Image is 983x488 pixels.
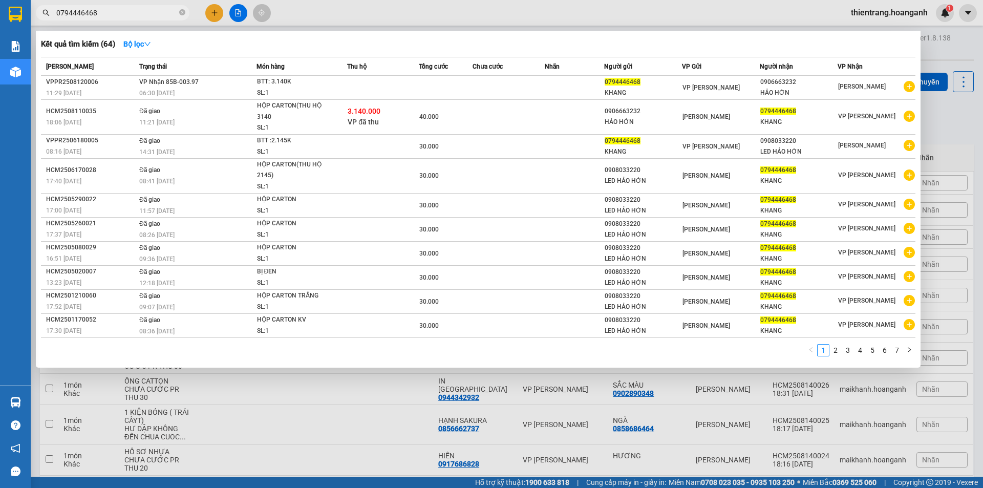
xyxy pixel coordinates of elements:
[605,243,681,253] div: 0908033220
[257,253,334,265] div: SL: 1
[46,207,81,214] span: 17:00 [DATE]
[605,78,640,86] span: 0794446468
[347,63,367,70] span: Thu hộ
[760,220,796,227] span: 0794446468
[46,178,81,185] span: 17:40 [DATE]
[760,63,793,70] span: Người nhận
[760,117,837,128] div: KHANG
[682,274,730,281] span: [PERSON_NAME]
[805,344,817,356] button: left
[144,40,151,48] span: down
[257,159,334,181] div: HỘP CARTON(THU HỘ 2145)
[682,298,730,305] span: [PERSON_NAME]
[605,146,681,157] div: KHANG
[838,225,895,232] span: VP [PERSON_NAME]
[760,326,837,336] div: KHANG
[605,267,681,278] div: 0908033220
[46,279,81,286] span: 13:23 [DATE]
[838,249,895,256] span: VP [PERSON_NAME]
[56,7,177,18] input: Tìm tên, số ĐT hoặc mã đơn
[838,172,895,179] span: VP [PERSON_NAME]
[257,135,334,146] div: BTT :2.145K
[906,347,912,353] span: right
[10,41,21,52] img: solution-icon
[904,169,915,181] span: plus-circle
[838,113,895,120] span: VP [PERSON_NAME]
[838,273,895,280] span: VP [PERSON_NAME]
[123,40,151,48] strong: Bộ lọc
[46,218,136,229] div: HCM2505260021
[348,107,380,115] span: 3.140.000
[46,119,81,126] span: 18:06 [DATE]
[760,166,796,174] span: 0794446468
[257,100,334,122] div: HỘP CARTON(THU HỘ 3140
[139,292,160,300] span: Đã giao
[257,63,285,70] span: Món hàng
[545,63,560,70] span: Nhãn
[46,90,81,97] span: 11:29 [DATE]
[9,7,22,22] img: logo-vxr
[10,397,21,408] img: warehouse-icon
[760,229,837,240] div: KHANG
[904,223,915,234] span: plus-circle
[760,136,837,146] div: 0908033220
[348,118,379,126] span: VP đã thu
[46,148,81,155] span: 08:16 [DATE]
[842,344,854,356] li: 3
[605,315,681,326] div: 0908033220
[904,247,915,258] span: plus-circle
[257,290,334,302] div: HỘP CARTON TRẮNG
[139,316,160,324] span: Đã giao
[830,345,841,356] a: 2
[605,291,681,302] div: 0908033220
[257,314,334,326] div: HỘP CARTON KV
[46,194,136,205] div: HCM2505290022
[257,88,334,99] div: SL: 1
[179,9,185,15] span: close-circle
[419,226,439,233] span: 30.000
[682,143,740,150] span: VP [PERSON_NAME]
[605,205,681,216] div: LED HẢO HỚN
[805,344,817,356] li: Previous Page
[605,88,681,98] div: KHANG
[139,304,175,311] span: 09:07 [DATE]
[903,344,915,356] li: Next Page
[605,229,681,240] div: LED HẢO HỚN
[903,344,915,356] button: right
[879,344,891,356] li: 6
[179,8,185,18] span: close-circle
[682,63,701,70] span: VP Gửi
[760,302,837,312] div: KHANG
[46,106,136,117] div: HCM2508110035
[866,344,879,356] li: 5
[46,231,81,238] span: 17:37 [DATE]
[818,345,829,356] a: 1
[139,78,199,86] span: VP Nhận 85B-003.97
[838,201,895,208] span: VP [PERSON_NAME]
[11,420,20,430] span: question-circle
[11,466,20,476] span: message
[891,345,903,356] a: 7
[46,266,136,277] div: HCM2505020007
[808,347,814,353] span: left
[139,166,160,174] span: Đã giao
[41,39,115,50] h3: Kết quả tìm kiếm ( 64 )
[605,165,681,176] div: 0908033220
[46,242,136,253] div: HCM2505080029
[257,181,334,193] div: SL: 1
[760,77,837,88] div: 0906663232
[605,219,681,229] div: 0908033220
[257,122,334,134] div: SL: 1
[854,344,866,356] li: 4
[42,9,50,16] span: search
[838,142,886,149] span: [PERSON_NAME]
[46,63,94,70] span: [PERSON_NAME]
[605,278,681,288] div: LED HẢO HỚN
[139,268,160,275] span: Đã giao
[419,172,439,179] span: 30.000
[682,84,740,91] span: VP [PERSON_NAME]
[257,278,334,289] div: SL: 1
[760,292,796,300] span: 0794446468
[11,443,20,453] span: notification
[829,344,842,356] li: 2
